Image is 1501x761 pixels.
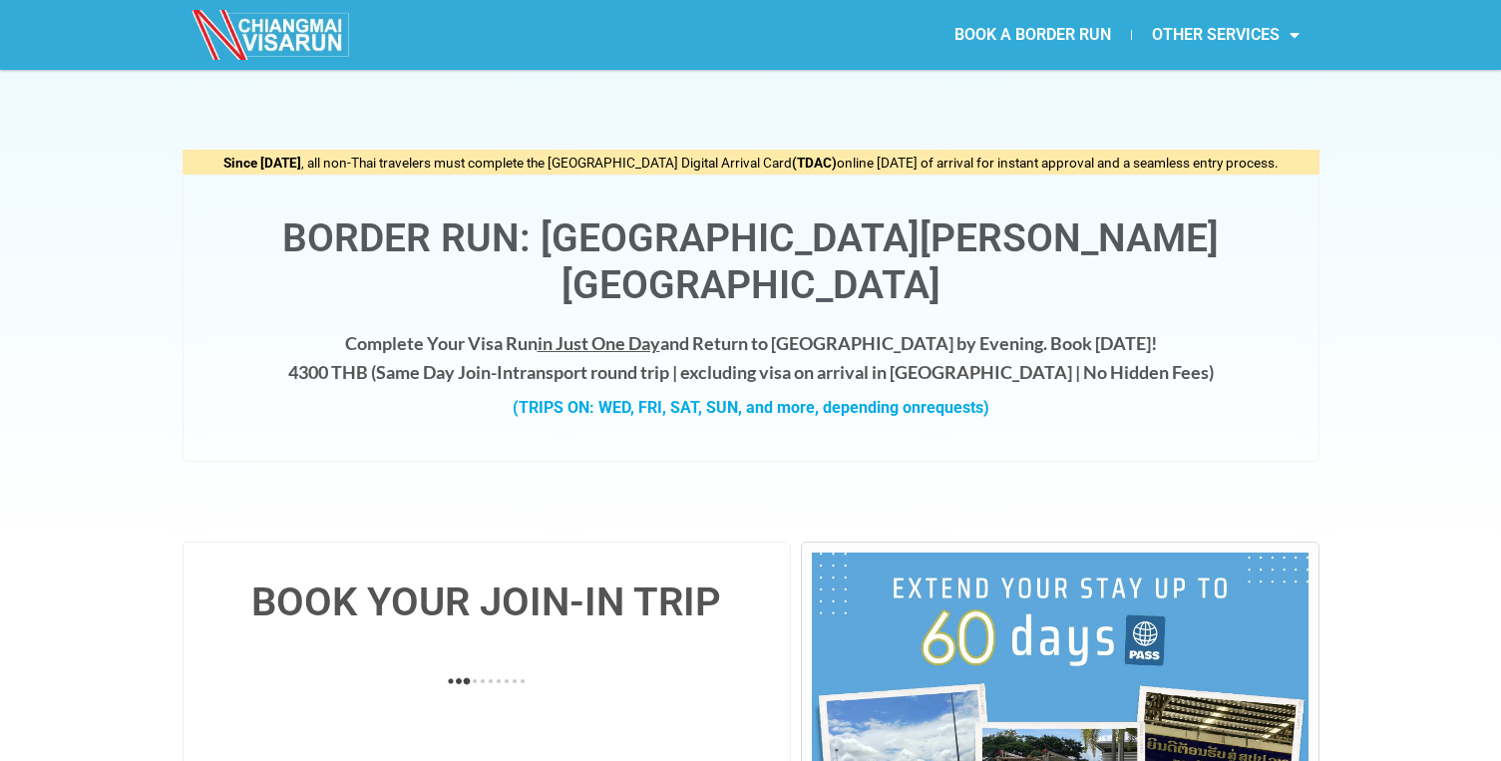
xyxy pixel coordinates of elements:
[935,12,1131,58] a: BOOK A BORDER RUN
[203,582,771,622] h4: BOOK YOUR JOIN-IN TRIP
[376,361,513,383] strong: Same Day Join-In
[751,12,1319,58] nav: Menu
[538,332,660,354] span: in Just One Day
[792,155,837,171] strong: (TDAC)
[513,398,989,417] strong: (TRIPS ON: WED, FRI, SAT, SUN, and more, depending on
[1132,12,1319,58] a: OTHER SERVICES
[223,155,301,171] strong: Since [DATE]
[223,155,1279,171] span: , all non-Thai travelers must complete the [GEOGRAPHIC_DATA] Digital Arrival Card online [DATE] o...
[203,329,1299,387] h4: Complete Your Visa Run and Return to [GEOGRAPHIC_DATA] by Evening. Book [DATE]! 4300 THB ( transp...
[921,398,989,417] span: requests)
[203,215,1299,309] h1: Border Run: [GEOGRAPHIC_DATA][PERSON_NAME][GEOGRAPHIC_DATA]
